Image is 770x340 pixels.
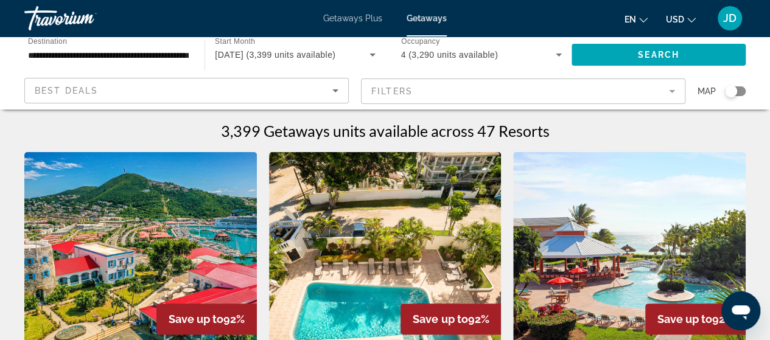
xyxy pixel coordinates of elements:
span: Map [698,83,716,100]
span: Occupancy [401,38,439,46]
span: Save up to [169,313,223,325]
button: Change currency [666,10,696,28]
div: 92% [645,304,746,335]
span: USD [666,15,684,24]
span: Destination [28,37,67,45]
span: [DATE] (3,399 units available) [215,50,335,60]
button: Filter [361,78,685,105]
span: en [625,15,636,24]
a: Travorium [24,2,146,34]
iframe: Button to launch messaging window [721,291,760,330]
button: User Menu [714,5,746,31]
mat-select: Sort by [35,83,338,98]
span: Start Month [215,38,255,46]
a: Getaways Plus [323,13,382,23]
span: Save up to [413,313,467,325]
h1: 3,399 Getaways units available across 47 Resorts [221,122,550,140]
span: 4 (3,290 units available) [401,50,499,60]
a: Getaways [407,13,447,23]
span: JD [723,12,737,24]
button: Search [572,44,746,66]
span: Save up to [657,313,712,325]
span: Best Deals [35,86,98,95]
div: 92% [401,304,501,335]
span: Search [638,50,679,60]
div: 92% [156,304,257,335]
button: Change language [625,10,648,28]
